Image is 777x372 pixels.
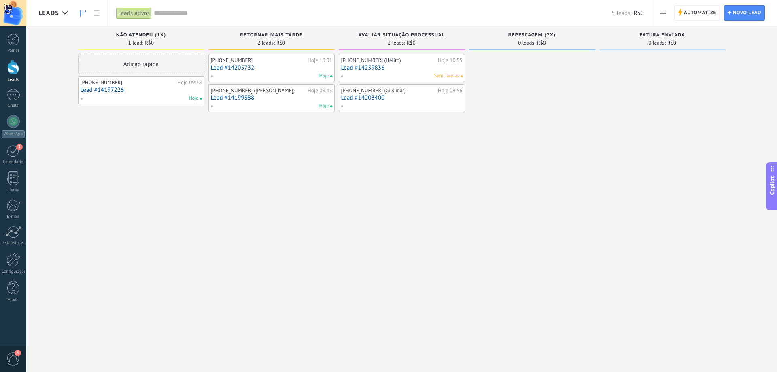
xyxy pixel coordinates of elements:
a: Leads [76,5,90,21]
div: Hoje 09:45 [308,87,332,94]
span: R$0 [276,40,285,45]
div: [PHONE_NUMBER] [211,57,306,64]
span: 2 leads: [388,40,405,45]
span: 0 leads: [648,40,666,45]
div: Repescagem (2x) [473,32,591,39]
span: 3 [16,144,23,150]
div: [PHONE_NUMBER] (Gilsimar) [341,87,436,94]
div: Calendário [2,159,25,165]
a: Lead #14259836 [341,64,463,71]
span: Nenhuma tarefa atribuída [461,75,463,77]
div: Leads ativos [116,7,152,19]
span: Copilot [768,176,776,195]
div: Configurações [2,269,25,274]
div: Hoje 09:38 [177,79,202,86]
div: Painel [2,48,25,53]
span: 2 leads: [257,40,275,45]
span: R$0 [667,40,676,45]
span: Tarefas para hoje atribuídas [200,98,202,100]
div: E-mail [2,214,25,219]
span: Sem Tarefas [434,72,459,80]
a: Novo lead [724,5,765,21]
div: Hoje 10:55 [438,57,462,64]
span: Repescagem (2x) [508,32,556,38]
span: 0 leads: [518,40,535,45]
a: Lead #14205732 [211,64,332,71]
button: Mais [657,5,669,21]
span: Não atendeu (1x) [116,32,166,38]
span: Avaliar situação processual [358,32,445,38]
span: Hoje [319,102,329,110]
span: 1 lead: [128,40,143,45]
div: Listas [2,188,25,193]
span: R$0 [145,40,154,45]
span: 4 [15,350,21,356]
div: Avaliar situação processual [343,32,461,39]
a: Lista [90,5,104,21]
div: Ajuda [2,298,25,303]
span: Novo lead [733,6,761,20]
span: R$0 [634,9,644,17]
a: Lead #14197226 [81,87,202,94]
div: Leads [2,77,25,83]
a: Lead #14203400 [341,94,463,101]
div: Hoje 10:01 [308,57,332,64]
div: Retornar mais tarde [212,32,331,39]
div: [PHONE_NUMBER] ([PERSON_NAME]) [211,87,306,94]
div: Não atendeu (1x) [82,32,200,39]
a: Automatize [674,5,720,21]
div: WhatsApp [2,130,25,138]
a: Lead #14199388 [211,94,332,101]
span: Hoje [189,95,199,102]
span: Leads [38,9,59,17]
div: Fatura enviada [603,32,722,39]
span: Tarefas para hoje atribuídas [330,105,332,107]
span: R$0 [407,40,416,45]
div: [PHONE_NUMBER] [81,79,176,86]
div: Adição rápida [78,54,204,74]
span: Fatura enviada [639,32,685,38]
span: Retornar mais tarde [240,32,303,38]
div: Hoje 09:56 [438,87,462,94]
div: [PHONE_NUMBER] (Hélito) [341,57,436,64]
span: R$0 [537,40,546,45]
span: Hoje [319,72,329,80]
span: 5 leads: [611,9,631,17]
div: Estatísticas [2,240,25,246]
span: Automatize [684,6,716,20]
div: Chats [2,103,25,108]
span: Tarefas para hoje atribuídas [330,75,332,77]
